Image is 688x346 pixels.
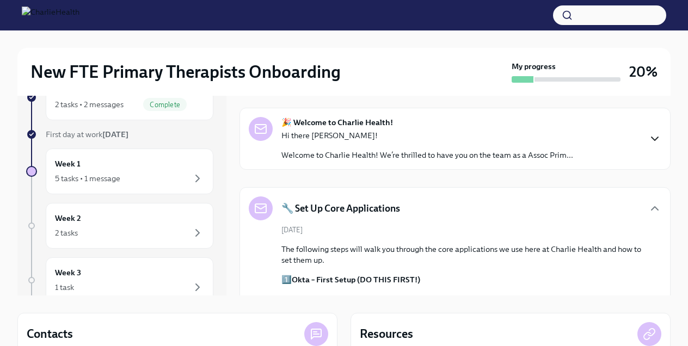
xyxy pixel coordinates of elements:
[292,275,420,285] strong: Okta – First Setup (DO THIS FIRST!)
[55,282,74,293] div: 1 task
[143,101,187,109] span: Complete
[22,7,79,24] img: CharlieHealth
[281,150,573,160] p: Welcome to Charlie Health! We’re thrilled to have you on the team as a Assoc Prim...
[281,130,573,141] p: Hi there [PERSON_NAME]!
[281,274,644,285] p: 1️⃣
[281,117,393,128] strong: 🎉 Welcome to Charlie Health!
[303,294,644,305] li: Check your for an invite from Okta.
[281,244,644,265] p: The following steps will walk you through the core applications we use here at Charlie Health and...
[55,158,81,170] h6: Week 1
[512,61,556,72] strong: My progress
[30,61,341,83] h2: New FTE Primary Therapists Onboarding
[360,326,413,342] h4: Resources
[27,326,73,342] h4: Contacts
[55,212,81,224] h6: Week 2
[55,99,124,110] div: 2 tasks • 2 messages
[55,173,120,184] div: 5 tasks • 1 message
[55,227,78,238] div: 2 tasks
[26,149,213,194] a: Week 15 tasks • 1 message
[26,75,213,120] a: Week -12 tasks • 2 messagesComplete
[26,203,213,249] a: Week 22 tasks
[46,129,128,139] span: First day at work
[341,294,395,304] strong: personal email
[629,62,658,82] h3: 20%
[55,267,81,279] h6: Week 3
[26,257,213,303] a: Week 31 task
[281,225,303,235] span: [DATE]
[102,129,128,139] strong: [DATE]
[26,129,213,140] a: First day at work[DATE]
[281,202,400,215] h5: 🔧 Set Up Core Applications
